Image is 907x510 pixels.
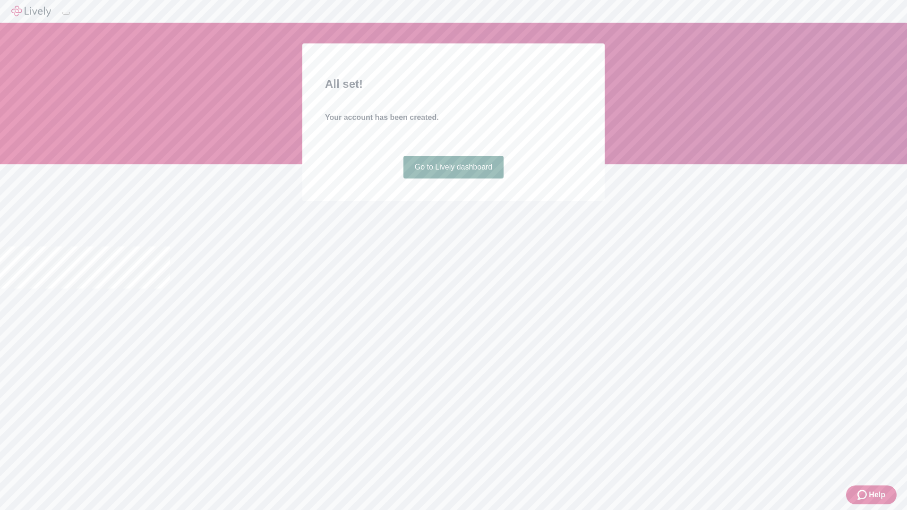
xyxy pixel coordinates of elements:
[11,6,51,17] img: Lively
[325,112,582,123] h4: Your account has been created.
[403,156,504,178] a: Go to Lively dashboard
[325,76,582,93] h2: All set!
[857,489,869,501] svg: Zendesk support icon
[846,485,897,504] button: Zendesk support iconHelp
[869,489,885,501] span: Help
[62,12,70,15] button: Log out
